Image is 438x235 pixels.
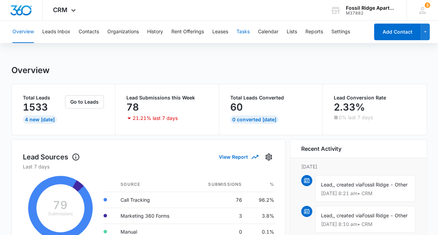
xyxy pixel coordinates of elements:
[334,182,362,188] span: , created via
[247,208,274,224] td: 3.8%
[23,95,64,100] p: Total Leads
[287,21,297,43] button: Lists
[230,102,243,113] p: 60
[191,208,247,224] td: 3
[339,115,373,120] p: 0% last 7 days
[212,21,228,43] button: Leases
[301,145,341,153] h6: Recent Activity
[65,99,104,105] a: Go to Leads
[230,95,312,100] p: Total Leads Converted
[362,212,408,218] span: Fossil Ridge - Other
[346,11,396,16] div: account id
[219,151,258,163] button: View Report
[107,21,139,43] button: Organizations
[424,2,430,8] span: 3
[331,21,350,43] button: Settings
[321,222,410,227] p: [DATE] 8:10 am • CRM
[321,212,334,218] span: Lead,
[126,102,139,113] p: 78
[23,152,80,162] h1: Lead Sources
[171,21,204,43] button: Rent Offerings
[115,192,191,208] td: Call Tracking
[424,2,430,8] div: notifications count
[23,102,48,113] p: 1533
[23,163,274,170] p: Last 7 days
[230,115,278,124] div: 0 Converted [DATE]
[258,21,278,43] button: Calendar
[23,115,57,124] div: 4 New [DATE]
[321,182,334,188] span: Lead,
[334,95,415,100] p: Lead Conversion Rate
[334,102,365,113] p: 2.33%
[79,21,99,43] button: Contacts
[42,21,70,43] button: Leads Inbox
[236,21,250,43] button: Tasks
[147,21,163,43] button: History
[65,95,104,108] button: Go to Leads
[12,21,34,43] button: Overview
[11,65,50,76] h1: Overview
[53,6,68,14] span: CRM
[263,151,274,163] button: Settings
[334,212,362,218] span: , created via
[126,95,208,100] p: Lead Submissions this Week
[191,177,247,192] th: Submissions
[362,182,408,188] span: Fossil Ridge - Other
[115,208,191,224] td: Marketing 360 Forms
[321,191,410,196] p: [DATE] 8:21 am • CRM
[115,177,191,192] th: Source
[247,192,274,208] td: 96.2%
[191,192,247,208] td: 76
[346,5,396,11] div: account name
[301,163,415,170] p: [DATE]
[133,116,178,121] p: 21.21% last 7 days
[247,177,274,192] th: %
[305,21,323,43] button: Reports
[374,24,421,40] button: Add Contact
